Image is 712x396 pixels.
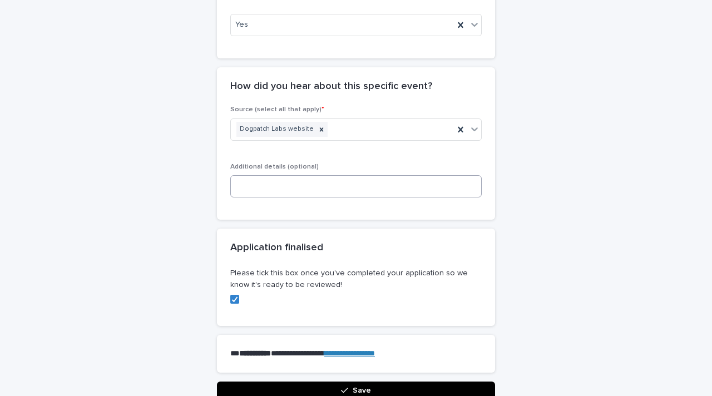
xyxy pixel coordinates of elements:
[230,268,482,291] p: Please tick this box once you've completed your application so we know it's ready to be reviewed!
[230,242,323,254] h2: Application finalised
[230,106,324,113] span: Source (select all that apply)
[236,122,315,137] div: Dogpatch Labs website
[230,164,319,170] span: Additional details (optional)
[235,19,248,31] span: Yes
[230,81,432,93] h2: How did you hear about this specific event?
[353,387,371,394] span: Save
